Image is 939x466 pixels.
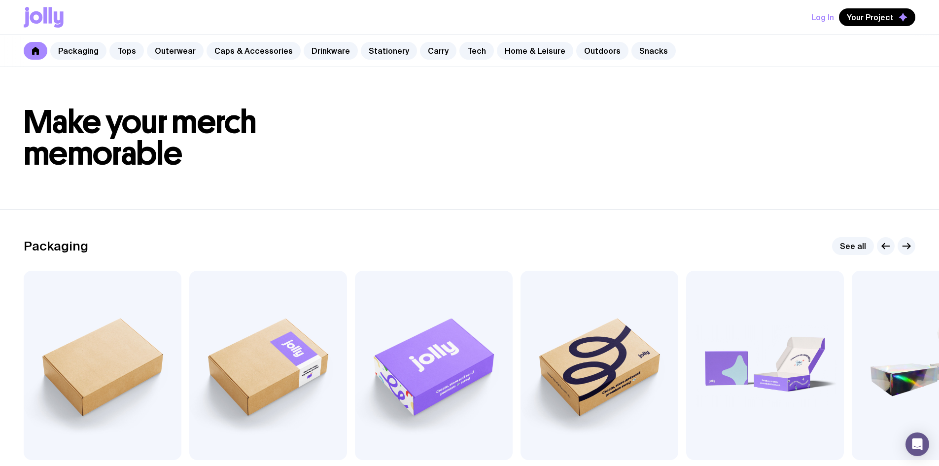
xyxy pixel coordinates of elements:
[497,42,573,60] a: Home & Leisure
[420,42,456,60] a: Carry
[147,42,204,60] a: Outerwear
[24,239,88,253] h2: Packaging
[832,237,874,255] a: See all
[631,42,676,60] a: Snacks
[304,42,358,60] a: Drinkware
[207,42,301,60] a: Caps & Accessories
[50,42,106,60] a: Packaging
[24,103,257,173] span: Make your merch memorable
[847,12,894,22] span: Your Project
[905,432,929,456] div: Open Intercom Messenger
[576,42,628,60] a: Outdoors
[109,42,144,60] a: Tops
[811,8,834,26] button: Log In
[459,42,494,60] a: Tech
[839,8,915,26] button: Your Project
[361,42,417,60] a: Stationery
